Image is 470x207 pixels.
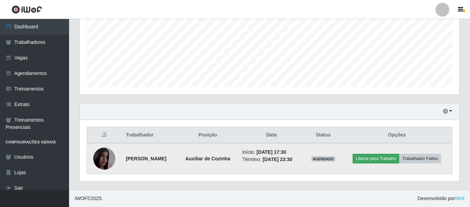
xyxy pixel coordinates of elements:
strong: [PERSON_NAME] [126,156,166,161]
span: Desenvolvido por [418,195,464,202]
time: [DATE] 23:30 [263,157,292,162]
span: IWOF [75,196,87,201]
strong: Auxiliar de Cozinha [185,156,230,161]
th: Data [238,127,305,143]
span: AGENDADO [311,156,335,162]
button: Liberar para Trabalho [353,154,399,163]
th: Opções [342,127,452,143]
time: [DATE] 17:30 [257,149,286,155]
th: Trabalhador [122,127,177,143]
li: Início: [242,149,300,156]
img: 1746570800358.jpeg [93,139,115,178]
th: Posição [178,127,238,143]
span: © 2025 . [75,195,103,202]
th: Status [305,127,342,143]
li: Término: [242,156,300,163]
button: Trabalhador Faltou [399,154,441,163]
a: iWof [455,196,464,201]
img: CoreUI Logo [11,5,42,14]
